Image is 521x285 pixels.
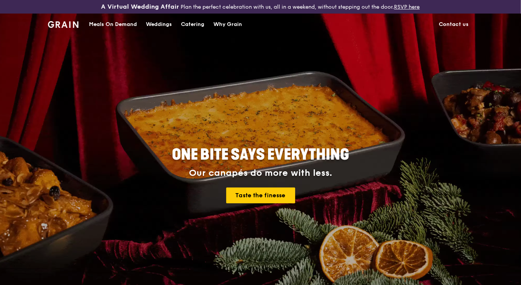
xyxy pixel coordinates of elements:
[125,168,396,178] div: Our canapés do more with less.
[226,187,295,203] a: Taste the finesse
[394,4,420,10] a: RSVP here
[101,3,179,11] h3: A Virtual Wedding Affair
[213,13,242,36] div: Why Grain
[89,13,137,36] div: Meals On Demand
[48,12,78,35] a: GrainGrain
[146,13,172,36] div: Weddings
[172,146,349,164] span: ONE BITE SAYS EVERYTHING
[434,13,473,36] a: Contact us
[87,3,434,11] div: Plan the perfect celebration with us, all in a weekend, without stepping out the door.
[141,13,176,36] a: Weddings
[48,21,78,28] img: Grain
[176,13,209,36] a: Catering
[181,13,204,36] div: Catering
[209,13,247,36] a: Why Grain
